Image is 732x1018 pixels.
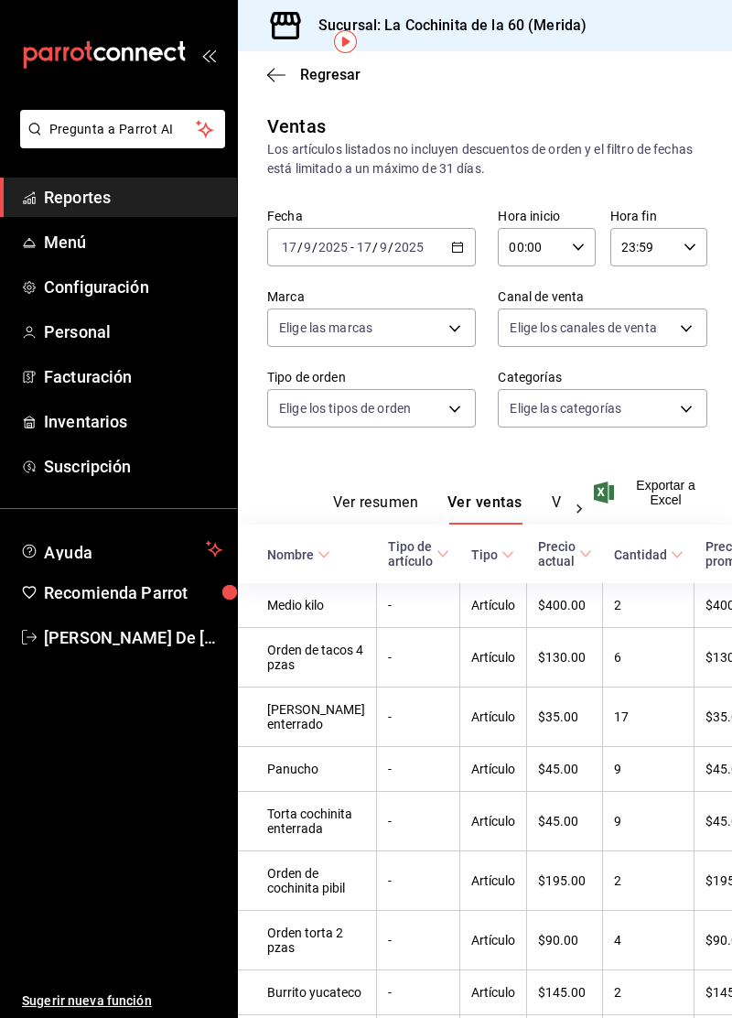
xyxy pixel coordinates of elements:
[238,792,377,851] td: Torta cochinita enterrada
[238,688,377,747] td: [PERSON_NAME] enterrado
[614,547,667,562] div: Cantidad
[20,110,225,148] button: Pregunta a Parrot AI
[377,851,460,911] td: -
[279,319,372,337] span: Elige las marcas
[377,792,460,851] td: -
[527,851,603,911] td: $195.00
[603,792,694,851] td: 9
[610,210,707,222] label: Hora fin
[267,140,703,179] div: Los artículos listados no incluyen descuentos de orden y el filtro de fechas está limitado a un m...
[498,371,706,384] label: Categorías
[527,747,603,792] td: $45.00
[603,628,694,688] td: 6
[527,970,603,1015] td: $145.00
[510,399,621,417] span: Elige las categorías
[498,210,595,222] label: Hora inicio
[603,747,694,792] td: 9
[471,547,498,562] div: Tipo
[538,539,592,569] span: Precio actual
[377,970,460,1015] td: -
[267,113,326,140] div: Ventas
[281,240,297,254] input: --
[552,493,625,525] button: Ver cargos
[297,240,303,254] span: /
[356,240,372,254] input: --
[388,539,433,569] div: Tipo de artículo
[527,583,603,628] td: $400.00
[238,628,377,688] td: Orden de tacos 4 pzas
[603,851,694,911] td: 2
[238,970,377,1015] td: Burrito yucateco
[201,48,216,62] button: open_drawer_menu
[603,583,694,628] td: 2
[471,547,514,562] span: Tipo
[388,539,449,569] span: Tipo de artículo
[44,364,222,389] span: Facturación
[527,688,603,747] td: $35.00
[333,493,418,525] button: Ver resumen
[44,409,222,434] span: Inventarios
[388,240,393,254] span: /
[267,371,476,384] label: Tipo de orden
[527,628,603,688] td: $130.00
[44,454,222,479] span: Suscripción
[393,240,425,254] input: ----
[377,628,460,688] td: -
[460,688,527,747] td: Artículo
[460,628,527,688] td: Artículo
[312,240,318,254] span: /
[22,991,222,1011] span: Sugerir nueva función
[267,210,476,222] label: Fecha
[460,970,527,1015] td: Artículo
[527,911,603,970] td: $90.00
[13,133,225,152] a: Pregunta a Parrot AI
[334,30,357,53] img: Tooltip marker
[238,583,377,628] td: Medio kilo
[238,747,377,792] td: Panucho
[267,290,476,303] label: Marca
[510,319,656,337] span: Elige los canales de venta
[267,66,361,83] button: Regresar
[460,583,527,628] td: Artículo
[238,911,377,970] td: Orden torta 2 pzas
[267,547,314,562] div: Nombre
[379,240,388,254] input: --
[460,747,527,792] td: Artículo
[377,911,460,970] td: -
[350,240,354,254] span: -
[303,240,312,254] input: --
[597,478,703,507] button: Exportar a Excel
[498,290,706,303] label: Canal de venta
[49,120,197,139] span: Pregunta a Parrot AI
[238,851,377,911] td: Orden de cochinita pibil
[603,688,694,747] td: 17
[44,275,222,299] span: Configuración
[614,547,684,562] span: Cantidad
[447,493,522,525] button: Ver ventas
[44,625,222,650] span: [PERSON_NAME] De [PERSON_NAME]
[377,747,460,792] td: -
[44,230,222,254] span: Menú
[460,851,527,911] td: Artículo
[318,240,349,254] input: ----
[460,911,527,970] td: Artículo
[44,185,222,210] span: Reportes
[44,580,222,605] span: Recomienda Parrot
[304,15,587,37] h3: Sucursal: La Cochinita de la 60 (Merida)
[44,538,199,560] span: Ayuda
[377,688,460,747] td: -
[44,319,222,344] span: Personal
[460,792,527,851] td: Artículo
[372,240,378,254] span: /
[538,539,576,569] div: Precio actual
[603,970,694,1015] td: 2
[527,792,603,851] td: $45.00
[300,66,361,83] span: Regresar
[603,911,694,970] td: 4
[333,493,561,525] div: navigation tabs
[377,583,460,628] td: -
[279,399,411,417] span: Elige los tipos de orden
[267,547,330,562] span: Nombre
